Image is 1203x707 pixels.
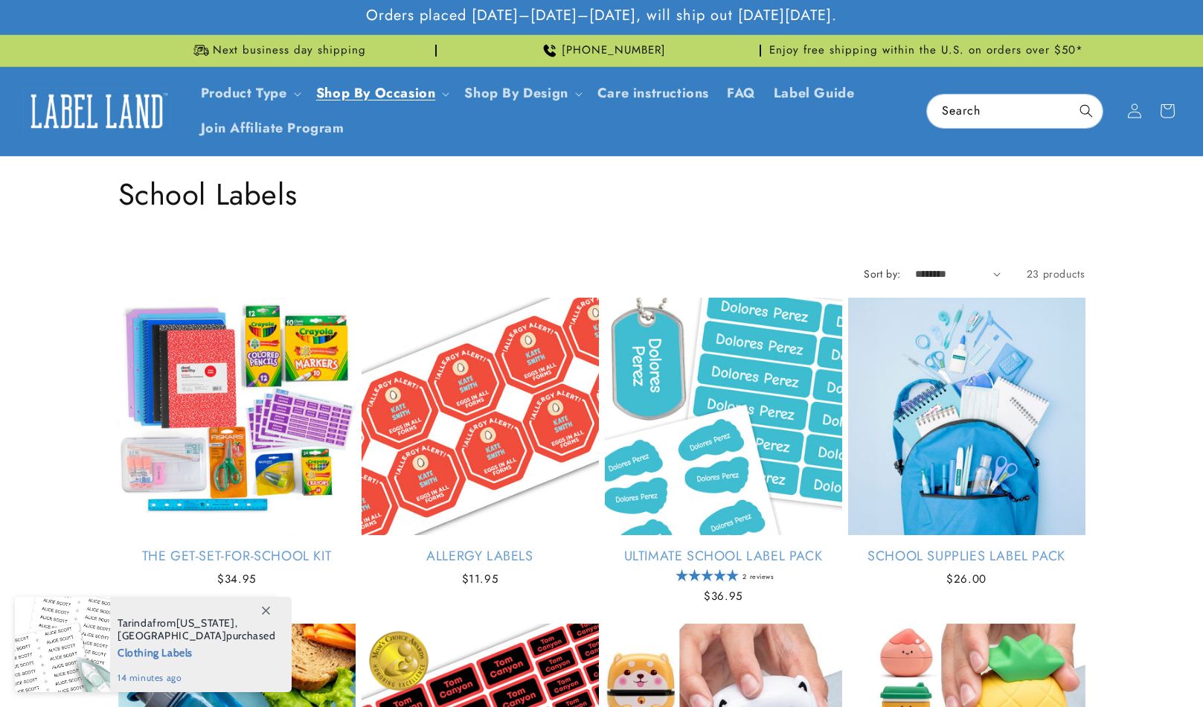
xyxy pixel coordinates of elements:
span: Orders placed [DATE]–[DATE]–[DATE], will ship out [DATE][DATE]. [366,6,837,25]
a: School Supplies Label Pack [848,548,1085,565]
span: Tarinda [118,616,153,630]
div: Announcement [443,35,761,66]
h1: School Labels [118,175,1085,214]
span: FAQ [727,85,756,102]
span: [GEOGRAPHIC_DATA] [118,629,226,642]
span: Care instructions [597,85,709,102]
a: The Get-Set-for-School Kit [118,548,356,565]
a: Allergy Labels [362,548,599,565]
summary: Shop By Design [455,76,588,111]
button: Search [1070,95,1103,127]
a: Ultimate School Label Pack [605,548,842,565]
span: Shop By Occasion [316,85,436,102]
a: Care instructions [588,76,718,111]
span: from , purchased [118,617,276,642]
span: 23 products [1027,266,1085,281]
span: Join Affiliate Program [201,120,344,137]
span: Next business day shipping [213,43,366,58]
a: Join Affiliate Program [192,111,353,146]
span: [PHONE_NUMBER] [562,43,666,58]
div: Announcement [118,35,437,66]
span: Enjoy free shipping within the U.S. on orders over $50* [769,43,1083,58]
summary: Shop By Occasion [307,76,456,111]
a: Label Land [17,83,177,140]
img: Label Land [22,88,171,134]
label: Sort by: [864,266,900,281]
a: Product Type [201,83,287,103]
a: Label Guide [765,76,864,111]
a: FAQ [718,76,765,111]
summary: Product Type [192,76,307,111]
a: Shop By Design [464,83,568,103]
span: [US_STATE] [176,616,235,630]
div: Announcement [767,35,1085,66]
span: Label Guide [774,85,855,102]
